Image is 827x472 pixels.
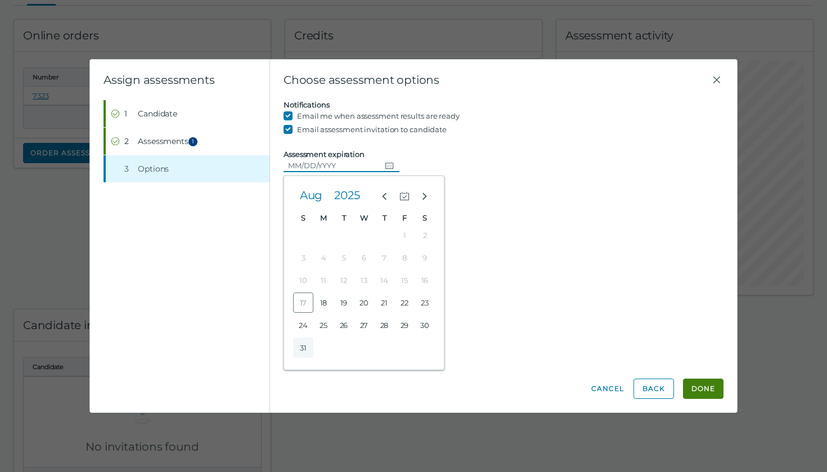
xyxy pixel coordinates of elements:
span: Options [138,163,169,174]
button: Current month [394,185,415,205]
button: Wednesday, August 20, 2025 [354,293,374,313]
span: Saturday [423,213,427,222]
label: Email me when assessment results are ready [297,109,460,123]
button: Monday, August 18, 2025 [313,293,334,313]
button: Select year, the current year is 2025 [329,185,365,205]
label: Assessment expiration [284,150,365,159]
button: Monday, August 25, 2025 [313,315,334,335]
button: Choose date [380,159,399,172]
button: Completed [106,128,269,155]
input: MM/DD/YYYY [284,159,380,172]
button: Sunday, August 31, 2025 [293,338,313,358]
button: Select month, the current month is Aug [293,185,329,205]
clr-wizard-title: Assign assessments [104,73,214,87]
button: Saturday, August 30, 2025 [415,315,435,335]
span: Choose assessment options [284,73,710,87]
span: Assessments [138,136,201,147]
span: Wednesday [360,213,368,222]
span: 1 [188,137,197,146]
button: 3Options [106,155,269,182]
button: Friday, August 29, 2025 [394,315,415,335]
button: Thursday, August 28, 2025 [374,315,394,335]
button: Sunday, August 24, 2025 [293,315,313,335]
div: 1 [124,108,133,119]
cds-icon: Current month [399,191,410,201]
cds-icon: Next month [420,191,430,201]
span: Friday [402,213,407,222]
button: Next month [415,185,435,205]
button: Saturday, August 23, 2025 [415,293,435,313]
div: 2 [124,136,133,147]
button: Friday, August 22, 2025 [394,293,415,313]
button: Completed [106,100,269,127]
button: Back [633,379,674,399]
button: Wednesday, August 27, 2025 [354,315,374,335]
button: Tuesday, August 26, 2025 [334,315,354,335]
span: Monday [320,213,327,222]
span: Thursday [383,213,386,222]
button: Done [683,379,723,399]
nav: Wizard steps [104,100,269,182]
label: Email assessment invitation to candidate [297,123,447,136]
label: Notifications [284,100,330,109]
span: Candidate [138,108,177,119]
div: 3 [124,163,133,174]
span: Sunday [301,213,305,222]
button: Tuesday, August 19, 2025 [334,293,354,313]
button: Thursday, August 21, 2025 [374,293,394,313]
clr-datepicker-view-manager: Choose date [284,176,444,370]
button: Previous month [374,185,394,205]
cds-icon: Completed [111,109,120,118]
button: Close [710,73,723,87]
cds-icon: Completed [111,137,120,146]
button: Cancel [591,379,624,399]
cds-icon: Previous month [379,191,389,201]
span: Tuesday [342,213,346,222]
